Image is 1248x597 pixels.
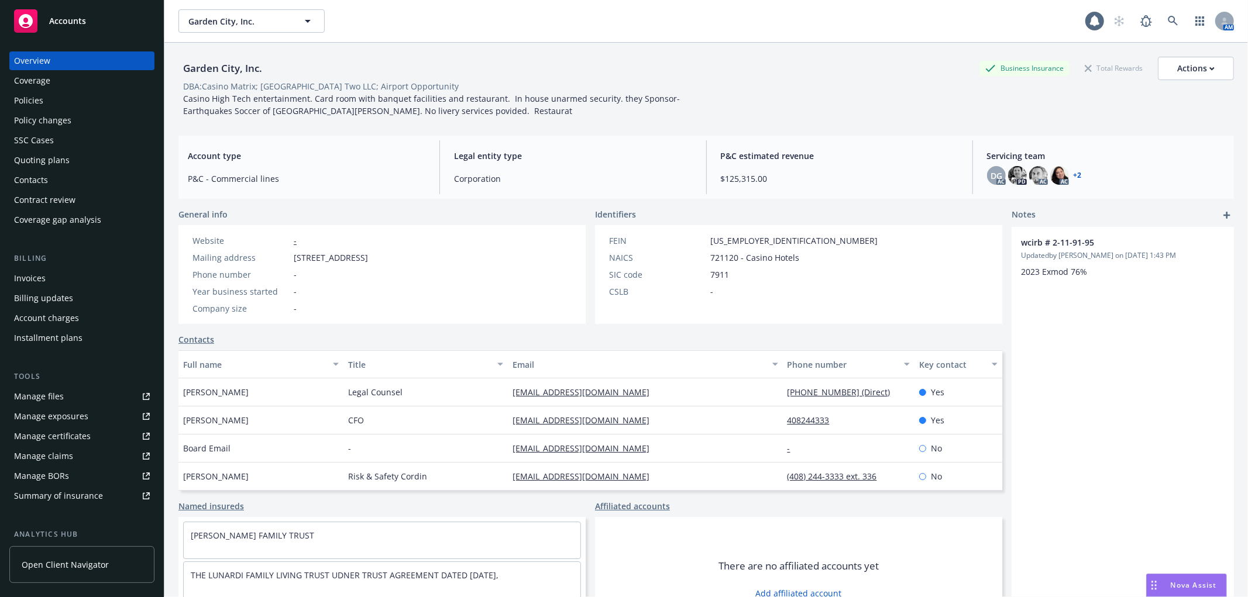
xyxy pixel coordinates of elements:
[14,486,103,505] div: Summary of insurance
[294,251,368,264] span: [STREET_ADDRESS]
[14,309,79,327] div: Account charges
[9,151,154,170] a: Quoting plans
[9,329,154,347] a: Installment plans
[14,51,50,70] div: Overview
[14,407,88,426] div: Manage exposures
[9,51,154,70] a: Overview
[9,407,154,426] a: Manage exposures
[721,172,958,185] span: $125,315.00
[513,358,765,371] div: Email
[14,269,46,288] div: Invoices
[9,309,154,327] a: Account charges
[1146,574,1227,597] button: Nova Assist
[508,350,782,378] button: Email
[609,251,706,264] div: NAICS
[14,447,73,465] div: Manage claims
[783,350,914,378] button: Phone number
[9,387,154,406] a: Manage files
[14,467,69,485] div: Manage BORs
[710,251,799,264] span: 721120 - Casino Hotels
[1074,172,1082,179] a: +2
[14,91,43,110] div: Policies
[294,268,297,281] span: -
[192,268,289,281] div: Phone number
[9,171,154,189] a: Contacts
[9,111,154,130] a: Policy changes
[9,427,154,446] a: Manage certificates
[14,171,48,189] div: Contacts
[1021,250,1225,261] span: Updated by [PERSON_NAME] on [DATE] 1:43 PM
[188,15,290,27] span: Garden City, Inc.
[1108,9,1131,33] a: Start snowing
[192,251,289,264] div: Mailing address
[931,386,944,398] span: Yes
[710,268,729,281] span: 7911
[14,387,64,406] div: Manage files
[1029,166,1048,185] img: photo
[9,371,154,382] div: Tools
[183,358,326,371] div: Full name
[788,415,839,426] a: 408244333
[9,91,154,110] a: Policies
[931,442,942,454] span: No
[710,285,713,298] span: -
[183,442,231,454] span: Board Email
[348,358,491,371] div: Title
[595,500,670,512] a: Affiliated accounts
[987,150,1225,162] span: Servicing team
[294,285,297,298] span: -
[9,447,154,465] a: Manage claims
[914,350,1002,378] button: Key contact
[178,208,228,220] span: General info
[1050,166,1069,185] img: photo
[9,191,154,209] a: Contract review
[788,443,800,454] a: -
[9,131,154,150] a: SSC Cases
[710,234,878,247] span: [US_EMPLOYER_IDENTIFICATION_NUMBER]
[183,414,249,426] span: [PERSON_NAME]
[1158,57,1234,80] button: Actions
[14,329,82,347] div: Installment plans
[1079,61,1149,75] div: Total Rewards
[191,530,314,541] a: [PERSON_NAME] FAMILY TRUST
[1012,208,1036,222] span: Notes
[9,253,154,264] div: Billing
[513,443,659,454] a: [EMAIL_ADDRESS][DOMAIN_NAME]
[9,467,154,485] a: Manage BORs
[9,71,154,90] a: Coverage
[348,442,351,454] span: -
[788,358,897,371] div: Phone number
[294,302,297,315] span: -
[1171,580,1217,590] span: Nova Assist
[14,131,54,150] div: SSC Cases
[931,470,942,482] span: No
[178,350,343,378] button: Full name
[178,61,267,76] div: Garden City, Inc.
[9,289,154,308] a: Billing updates
[609,234,706,247] div: FEIN
[183,93,682,116] span: Casino High Tech entertainment. Card room with banquet facilities and restaurant. In house unarme...
[14,71,50,90] div: Coverage
[9,529,154,540] div: Analytics hub
[192,302,289,315] div: Company size
[609,285,706,298] div: CSLB
[991,170,1002,182] span: DG
[979,61,1070,75] div: Business Insurance
[718,559,879,573] span: There are no affiliated accounts yet
[1220,208,1234,222] a: add
[454,150,692,162] span: Legal entity type
[348,386,403,398] span: Legal Counsel
[931,414,944,426] span: Yes
[183,386,249,398] span: [PERSON_NAME]
[183,470,249,482] span: [PERSON_NAME]
[49,16,86,26] span: Accounts
[1188,9,1212,33] a: Switch app
[609,268,706,281] div: SIC code
[14,210,101,229] div: Coverage gap analysis
[192,234,289,247] div: Website
[192,285,289,298] div: Year business started
[348,414,364,426] span: CFO
[178,333,214,346] a: Contacts
[14,289,73,308] div: Billing updates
